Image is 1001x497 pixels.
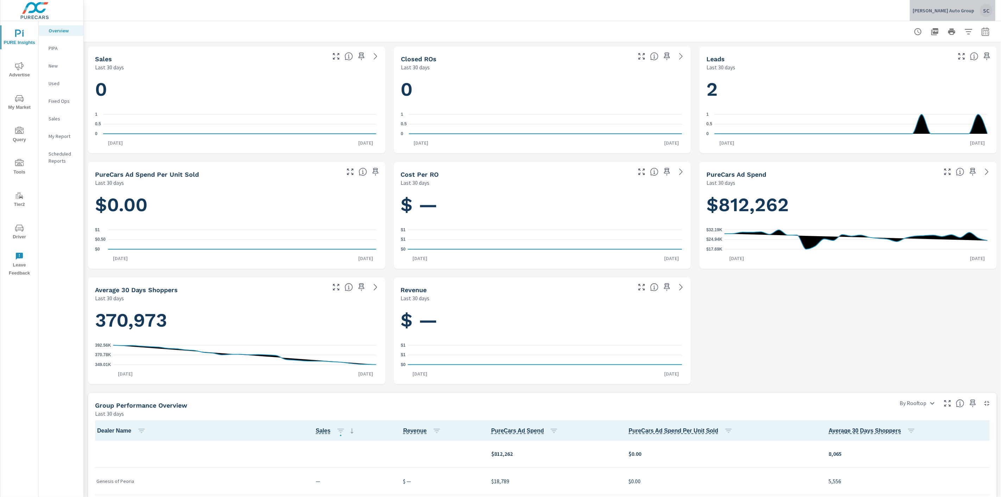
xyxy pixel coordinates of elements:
p: [DATE] [725,255,749,262]
button: Make Fullscreen [942,166,953,177]
h1: $0.00 [95,193,378,217]
span: Revenue [403,427,444,435]
span: Save this to your personalized report [981,51,993,62]
text: $32.19K [706,227,723,232]
span: Advertise [2,62,36,79]
text: 392.56K [95,343,111,348]
span: Average cost of advertising per each vehicle sold at the dealer over the selected date range. The... [629,427,718,435]
p: [DATE] [409,139,434,146]
button: Make Fullscreen [330,51,342,62]
p: My Report [49,133,78,140]
h1: $ — [401,193,684,217]
p: [DATE] [108,255,133,262]
text: 0.5 [706,122,712,127]
text: $1 [401,227,406,232]
button: Make Fullscreen [942,398,953,409]
span: Tools [2,159,36,176]
div: Sales [39,113,83,124]
p: PIPA [49,45,78,52]
p: Genesis of Peoria [96,478,304,485]
button: Select Date Range [978,25,993,39]
p: Last 30 days [95,178,124,187]
span: Understand group performance broken down by various segments. Use the dropdown in the upper right... [956,399,964,408]
span: PureCars Ad Spend [491,427,561,435]
p: 8,065 [829,449,988,458]
p: Last 30 days [95,294,124,302]
div: PIPA [39,43,83,54]
p: [DATE] [354,255,378,262]
h5: Sales [95,55,112,63]
p: Last 30 days [706,63,735,71]
h1: 0 [95,77,378,101]
span: Query [2,127,36,144]
text: $17.69K [706,247,723,252]
text: 0 [401,131,403,136]
text: 370.78K [95,353,111,358]
span: Save this to your personalized report [967,166,978,177]
p: [PERSON_NAME] Auto Group [913,7,974,14]
p: [DATE] [659,370,684,377]
h5: Revenue [401,286,427,294]
text: 349.01K [95,362,111,367]
p: Last 30 days [401,294,430,302]
p: $18,789 [491,477,618,485]
button: Make Fullscreen [636,51,647,62]
div: My Report [39,131,83,141]
span: Leave Feedback [2,252,36,277]
h5: PureCars Ad Spend Per Unit Sold [95,171,199,178]
span: Average cost incurred by the dealership from each Repair Order closed over the selected date rang... [650,168,659,176]
p: Fixed Ops [49,97,78,105]
text: 0 [706,131,709,136]
p: Scheduled Reports [49,150,78,164]
p: [DATE] [354,370,378,377]
a: See more details in report [675,282,687,293]
h1: $ — [401,308,684,332]
p: $812,262 [491,449,618,458]
span: Number of Leads generated from PureCars Tools for the selected dealership group over the selected... [970,52,978,61]
span: Total sales revenue over the selected date range. [Source: This data is sourced from the dealer’s... [403,427,427,435]
span: Save this to your personalized report [661,282,673,293]
p: $0.00 [629,477,817,485]
p: $ — [403,477,480,485]
button: Make Fullscreen [956,51,967,62]
text: 0.5 [95,122,101,127]
text: 0 [95,131,97,136]
p: Last 30 days [401,178,430,187]
div: Used [39,78,83,89]
h5: Cost per RO [401,171,439,178]
p: — [316,477,392,485]
span: My Market [2,94,36,112]
span: PureCars Ad Spend Per Unit Sold [629,427,736,435]
div: nav menu [0,21,38,280]
button: "Export Report to PDF" [928,25,942,39]
h1: 370,973 [95,308,378,332]
text: $24.94K [706,237,723,242]
span: Driver [2,224,36,241]
text: 0.5 [401,122,407,127]
button: Make Fullscreen [636,166,647,177]
div: SC [980,4,993,17]
p: [DATE] [408,255,432,262]
span: Tier2 [2,191,36,209]
a: See more details in report [675,51,687,62]
p: [DATE] [659,139,684,146]
span: Save this to your personalized report [967,398,978,409]
text: 1 [401,112,403,117]
a: See more details in report [370,282,381,293]
h5: PureCars Ad Spend [706,171,766,178]
span: Average 30 Days Shoppers [829,427,918,435]
span: Average cost of advertising per each vehicle sold at the dealer over the selected date range. The... [359,168,367,176]
p: [DATE] [659,255,684,262]
button: Apply Filters [962,25,976,39]
p: [DATE] [354,139,378,146]
a: See more details in report [675,166,687,177]
span: Save this to your personalized report [356,51,367,62]
text: $1 [401,343,406,348]
button: Print Report [945,25,959,39]
text: $1 [401,353,406,358]
span: Sales [316,427,356,435]
text: $0 [401,247,406,252]
p: 5,556 [829,477,988,485]
p: Used [49,80,78,87]
button: Minimize Widget [981,398,993,409]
